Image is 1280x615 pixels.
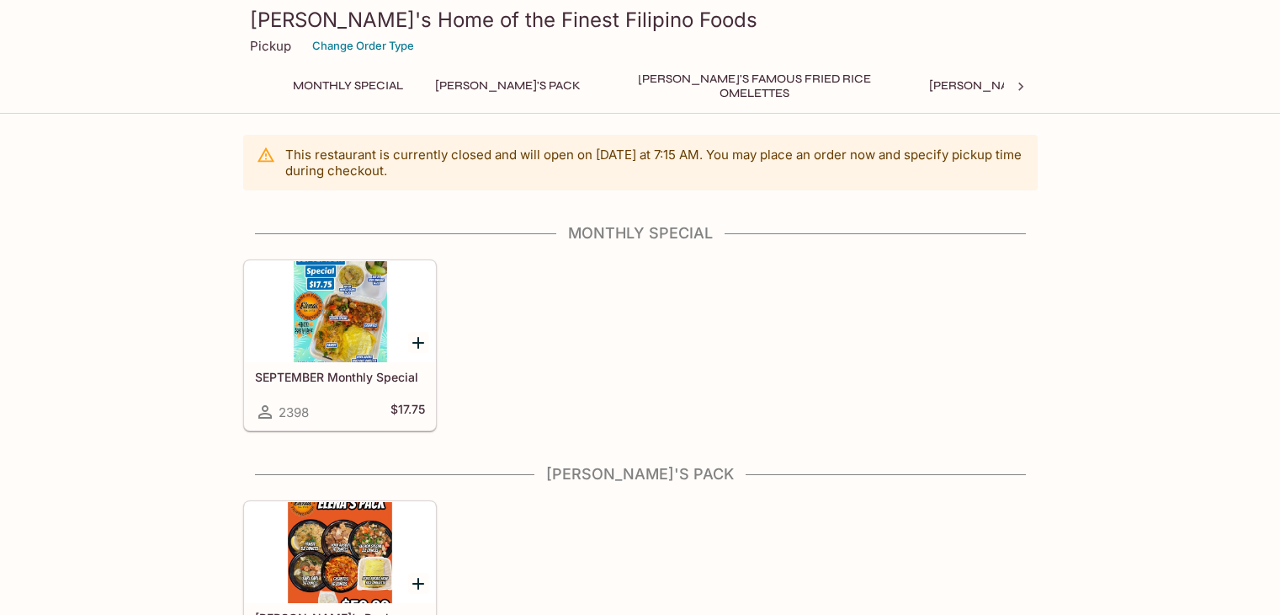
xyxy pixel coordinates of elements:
a: SEPTEMBER Monthly Special2398$17.75 [244,260,436,430]
h4: Monthly Special [243,224,1038,243]
h3: [PERSON_NAME]'s Home of the Finest Filipino Foods [250,7,1031,33]
p: Pickup [250,38,291,54]
h5: $17.75 [390,402,425,422]
button: [PERSON_NAME]'s Pack [426,74,590,98]
span: 2398 [279,404,309,420]
button: Add SEPTEMBER Monthly Special [408,332,429,353]
div: Elena’s Pack [245,502,435,603]
h4: [PERSON_NAME]'s Pack [243,465,1038,484]
h5: SEPTEMBER Monthly Special [255,370,425,384]
button: Change Order Type [305,33,422,59]
p: This restaurant is currently closed and will open on [DATE] at 7:15 AM . You may place an order n... [285,147,1024,179]
button: Add Elena’s Pack [408,573,429,594]
div: SEPTEMBER Monthly Special [245,261,435,362]
button: [PERSON_NAME]'s Famous Fried Rice Omelettes [603,74,906,98]
button: Monthly Special [284,74,412,98]
button: [PERSON_NAME]'s Mixed Plates [920,74,1134,98]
